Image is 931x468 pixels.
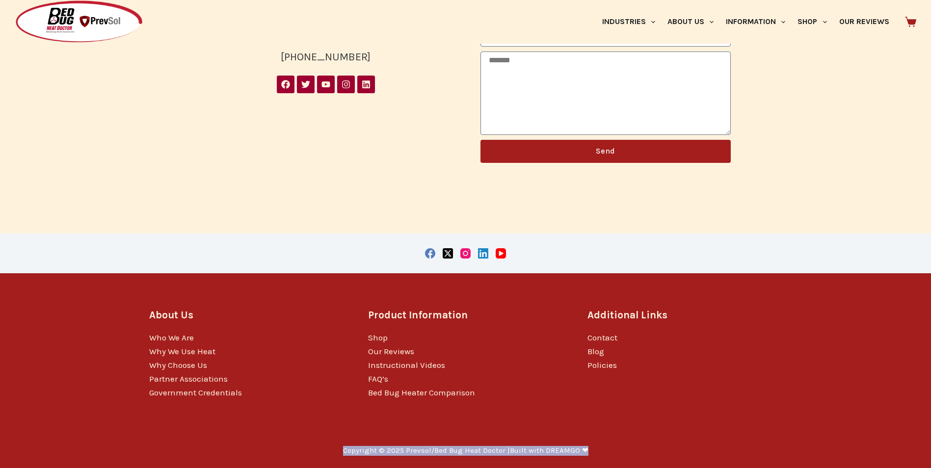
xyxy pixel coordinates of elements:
[149,388,242,397] a: Government Credentials
[149,308,344,323] h3: About Us
[587,360,617,370] a: Policies
[460,248,471,259] a: Instagram
[587,308,782,323] h3: Additional Links
[149,333,194,342] a: Who We Are
[149,374,228,384] a: Partner Associations
[368,333,388,342] a: Shop
[149,346,215,356] a: Why We Use Heat
[478,248,488,259] a: LinkedIn
[368,308,563,323] h3: Product Information
[510,446,588,455] a: Built with DREAMGO ❤
[368,374,388,384] a: FAQ’s
[343,446,588,456] p: Copyright © 2025 Prevsol/Bed Bug Heat Doctor |
[443,248,453,259] a: X (Twitter)
[480,140,731,163] button: Send
[587,333,617,342] a: Contact
[496,248,506,259] a: YouTube
[587,346,604,356] a: Blog
[368,346,414,356] a: Our Reviews
[8,4,37,33] button: Open LiveChat chat widget
[425,248,435,259] a: Facebook
[368,360,445,370] a: Instructional Videos
[596,147,615,155] span: Send
[201,30,451,66] div: Jackson, [GEOGRAPHIC_DATA] [PHONE_NUMBER]
[368,388,475,397] a: Bed Bug Heater Comparison
[149,360,207,370] a: Why Choose Us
